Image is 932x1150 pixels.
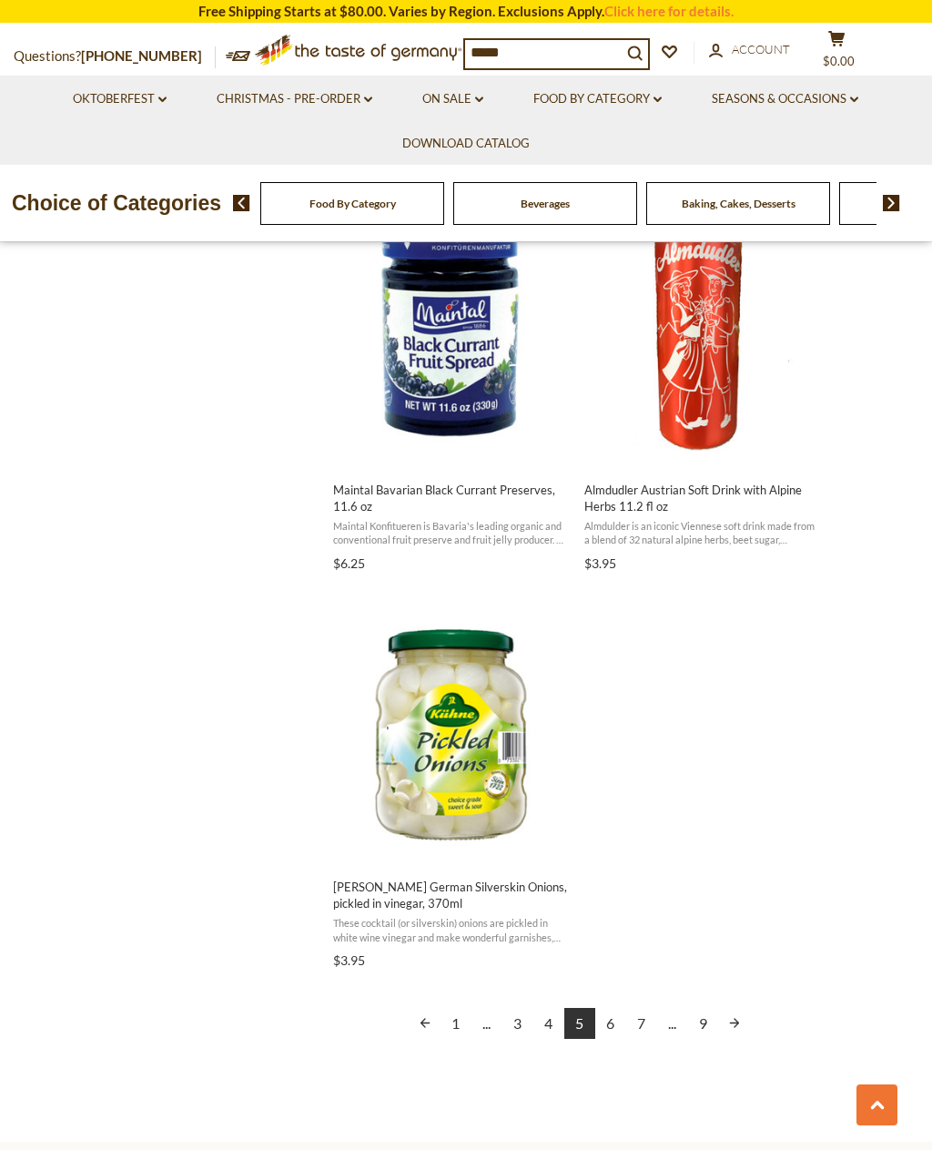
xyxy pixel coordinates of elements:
[502,1008,533,1039] a: 3
[333,555,365,571] span: $6.25
[584,482,820,514] span: Almdudler Austrian Soft Drink with Alpine Herbs 11.2 fl oz
[333,952,365,968] span: $3.95
[564,1008,595,1039] a: 5
[657,1008,688,1039] span: ...
[217,89,372,109] a: Christmas - PRE-ORDER
[330,608,572,850] img: Kuehne German Silverskin Onions, pickled in vinegar, 370ml
[471,1008,502,1039] span: ...
[584,519,820,547] span: Almdulder is an iconic Viennese soft drink made from a blend of 32 natural alpine herbs, beet sug...
[709,40,790,60] a: Account
[333,519,569,547] span: Maintal Konfitueren is Bavaria's leading organic and conventional fruit preserve and fruit jelly ...
[333,879,569,911] span: [PERSON_NAME] German Silverskin Onions, pickled in vinegar, 370ml
[330,195,572,577] a: Maintal Bavarian Black Currant Preserves, 11.6 oz
[81,47,202,64] a: [PHONE_NUMBER]
[809,30,864,76] button: $0.00
[309,197,396,210] a: Food By Category
[626,1008,657,1039] a: 7
[410,1008,441,1039] a: Previous page
[719,1008,750,1039] a: Next page
[14,45,216,68] p: Questions?
[521,197,570,210] a: Beverages
[584,555,616,571] span: $3.95
[582,195,823,577] a: Almdudler Austrian Soft Drink with Alpine Herbs 11.2 fl oz
[402,134,530,154] a: Download Catalog
[823,54,855,68] span: $0.00
[604,3,734,19] a: Click here for details.
[682,197,795,210] a: Baking, Cakes, Desserts
[533,1008,564,1039] a: 4
[73,89,167,109] a: Oktoberfest
[330,211,572,453] img: Maintal Black Currant Preserves
[333,482,569,514] span: Maintal Bavarian Black Currant Preserves, 11.6 oz
[732,42,790,56] span: Account
[533,89,662,109] a: Food By Category
[441,1008,471,1039] a: 1
[595,1008,626,1039] a: 6
[330,592,572,974] a: Kuehne German Silverskin Onions, pickled in vinegar, 370ml
[233,195,250,211] img: previous arrow
[712,89,858,109] a: Seasons & Occasions
[883,195,900,211] img: next arrow
[333,916,569,944] span: These cocktail (or silverskin) onions are pickled in white wine vinegar and make wonderful garnis...
[333,1008,826,1042] div: Pagination
[422,89,483,109] a: On Sale
[688,1008,719,1039] a: 9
